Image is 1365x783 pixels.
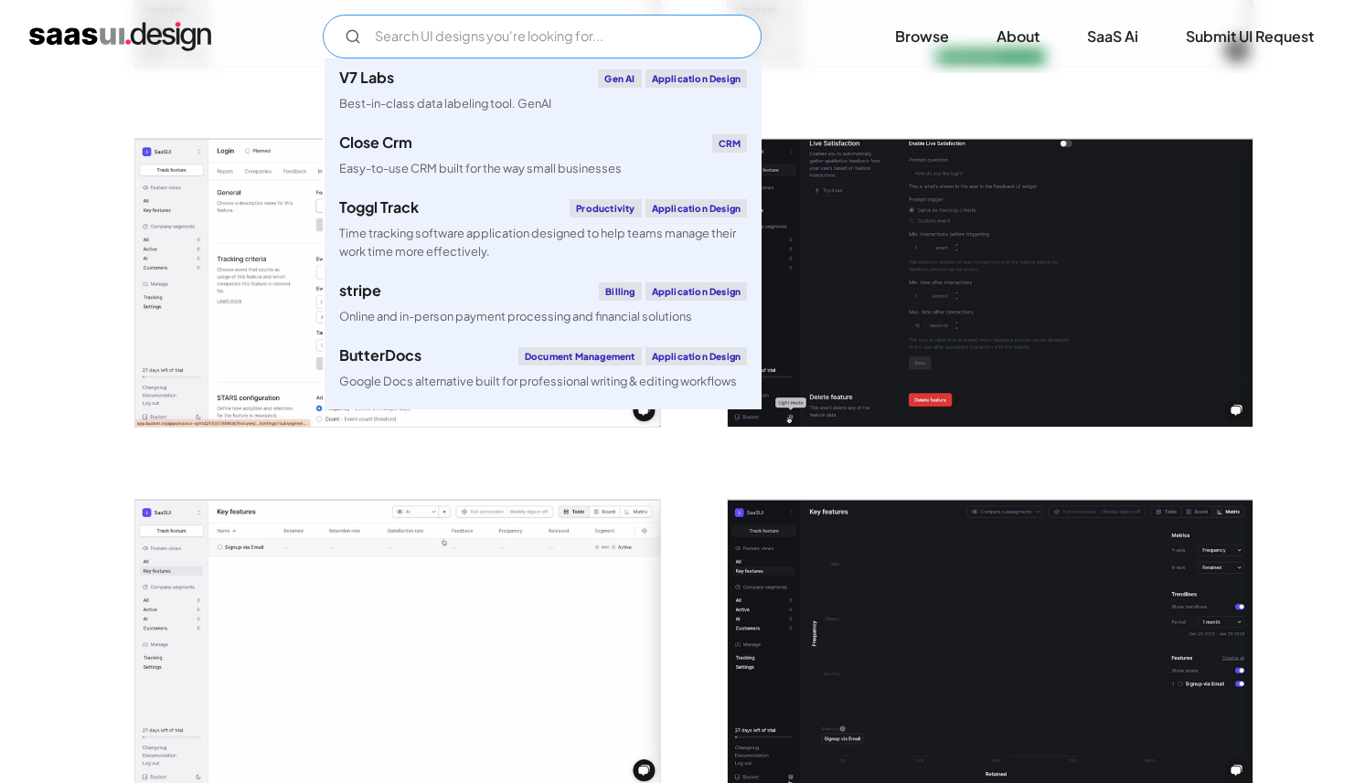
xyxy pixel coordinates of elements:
[1164,16,1336,57] a: Submit UI Request
[323,15,762,58] input: Search UI designs you're looking for...
[339,160,622,177] div: Easy-to-use CRM built for the way small businesses
[135,139,660,426] a: open lightbox
[339,95,551,112] div: Best-in-class data labeling tool. GenAI
[339,308,692,325] div: Online and in-person payment processing and financial solutions
[325,271,762,336] a: stripeBillingApplication DesignOnline and in-person payment processing and financial solutions
[339,348,421,363] div: ButterDocs
[599,282,641,301] div: Billing
[645,282,748,301] div: Application Design
[339,225,747,259] div: Time tracking software application designed to help teams manage their work time more effectively.
[570,199,641,217] div: Productivity
[728,139,1253,426] a: open lightbox
[339,283,381,298] div: stripe
[29,22,211,51] a: home
[645,347,748,365] div: Application Design
[339,200,419,215] div: Toggl Track
[975,16,1061,57] a: About
[728,139,1253,426] img: 65b73cfc83424289c1292878_bucket%20dark%20mode%201.png
[712,134,748,153] div: CRM
[325,188,762,270] a: Toggl TrackProductivityApplication DesignTime tracking software application designed to help team...
[325,58,762,123] a: V7 LabsGen AIApplication DesignBest-in-class data labeling tool. GenAI
[325,336,762,401] a: ButterDocsDocument ManagementApplication DesignGoogle Docs alternative built for professional wri...
[325,401,762,483] a: klaviyoEmail MarketingApplication DesignCreate personalised customer experiences across email, SM...
[645,199,748,217] div: Application Design
[518,347,642,365] div: Document Management
[1065,16,1160,57] a: SaaS Ai
[339,373,737,390] div: Google Docs alternative built for professional writing & editing workflows
[323,15,762,58] form: Email Form
[325,123,762,188] a: Close CrmCRMEasy-to-use CRM built for the way small businesses
[339,70,394,85] div: V7 Labs
[598,69,641,88] div: Gen AI
[873,16,971,57] a: Browse
[645,69,748,88] div: Application Design
[339,135,412,150] div: Close Crm
[135,139,660,426] img: 65b73cfcec79e3c8db962038_bucket%20tracking%20settings.png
